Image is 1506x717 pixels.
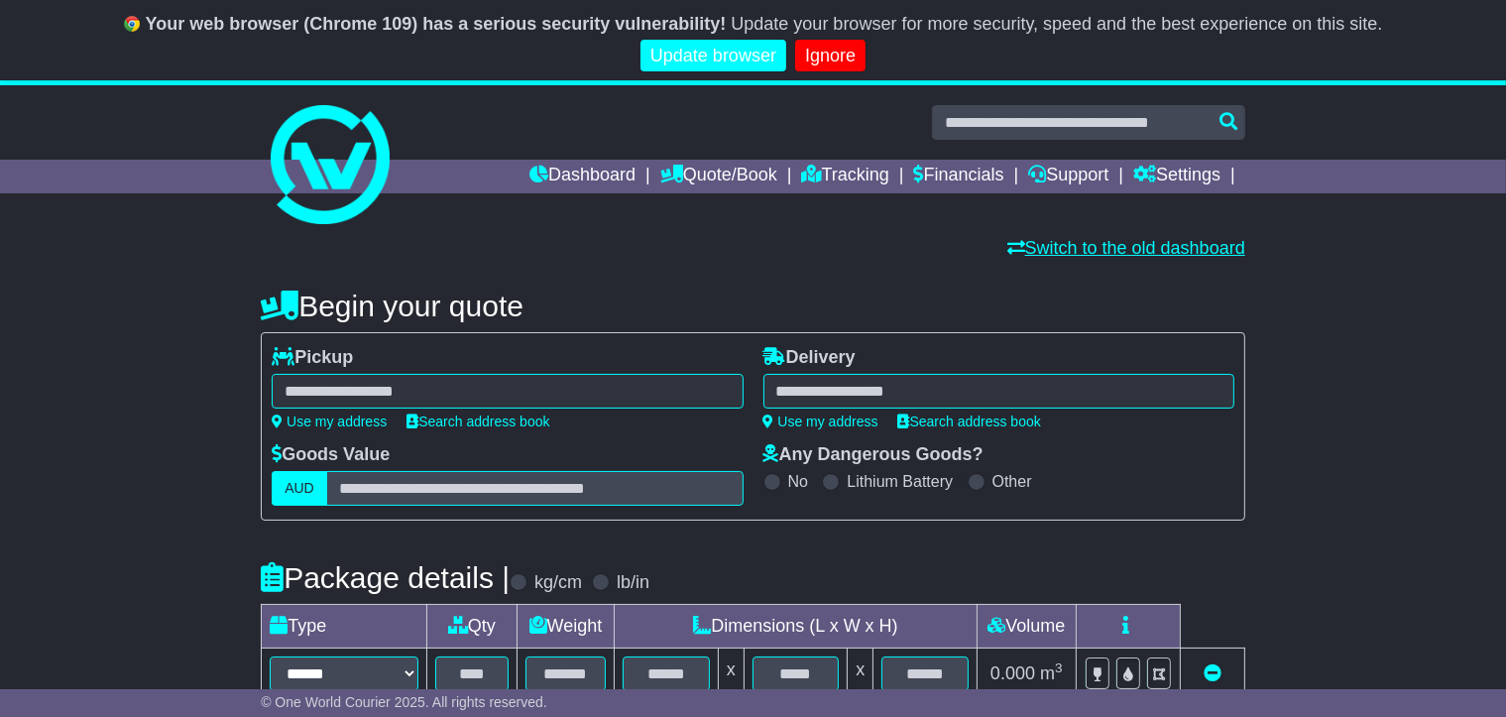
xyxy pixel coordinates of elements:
a: Settings [1133,160,1220,193]
a: Support [1028,160,1108,193]
label: Any Dangerous Goods? [763,444,984,466]
a: Financials [914,160,1004,193]
label: AUD [272,471,327,506]
a: Switch to the old dashboard [1007,238,1245,258]
td: x [718,649,744,700]
span: © One World Courier 2025. All rights reserved. [261,694,547,710]
td: Weight [517,605,615,649]
label: Delivery [763,347,856,369]
a: Use my address [763,414,878,429]
label: Goods Value [272,444,390,466]
sup: 3 [1055,660,1063,675]
span: 0.000 [990,663,1035,683]
td: Type [262,605,427,649]
label: Other [992,472,1032,491]
a: Remove this item [1204,663,1221,683]
td: Dimensions (L x W x H) [615,605,977,649]
a: Quote/Book [660,160,777,193]
label: Pickup [272,347,353,369]
a: Update browser [640,40,786,72]
span: Update your browser for more security, speed and the best experience on this site. [731,14,1382,34]
label: No [788,472,808,491]
label: Lithium Battery [847,472,953,491]
td: Qty [427,605,518,649]
a: Tracking [802,160,889,193]
label: kg/cm [534,572,582,594]
a: Search address book [406,414,549,429]
td: x [848,649,873,700]
b: Your web browser (Chrome 109) has a serious security vulnerability! [146,14,727,34]
a: Use my address [272,414,387,429]
label: lb/in [617,572,649,594]
h4: Package details | [261,561,510,594]
a: Dashboard [529,160,636,193]
a: Ignore [795,40,866,72]
a: Search address book [898,414,1041,429]
span: m [1040,663,1063,683]
h4: Begin your quote [261,290,1245,322]
td: Volume [977,605,1076,649]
